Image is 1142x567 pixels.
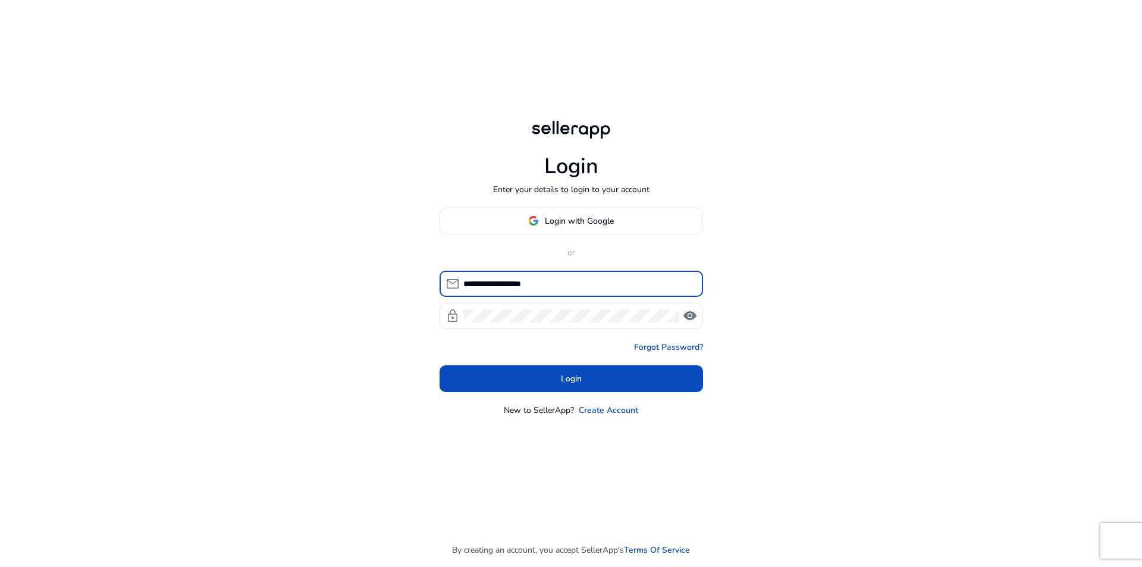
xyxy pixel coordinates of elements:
a: Forgot Password? [634,341,703,353]
p: Enter your details to login to your account [493,183,650,196]
a: Terms Of Service [624,544,690,556]
span: Login [561,372,582,385]
img: google-logo.svg [528,215,539,226]
a: Create Account [579,404,638,416]
button: Login with Google [440,208,703,234]
span: visibility [683,309,697,323]
p: New to SellerApp? [504,404,574,416]
h1: Login [544,154,598,179]
p: or [440,246,703,259]
span: mail [445,277,460,291]
button: Login [440,365,703,392]
span: lock [445,309,460,323]
span: Login with Google [545,215,614,227]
